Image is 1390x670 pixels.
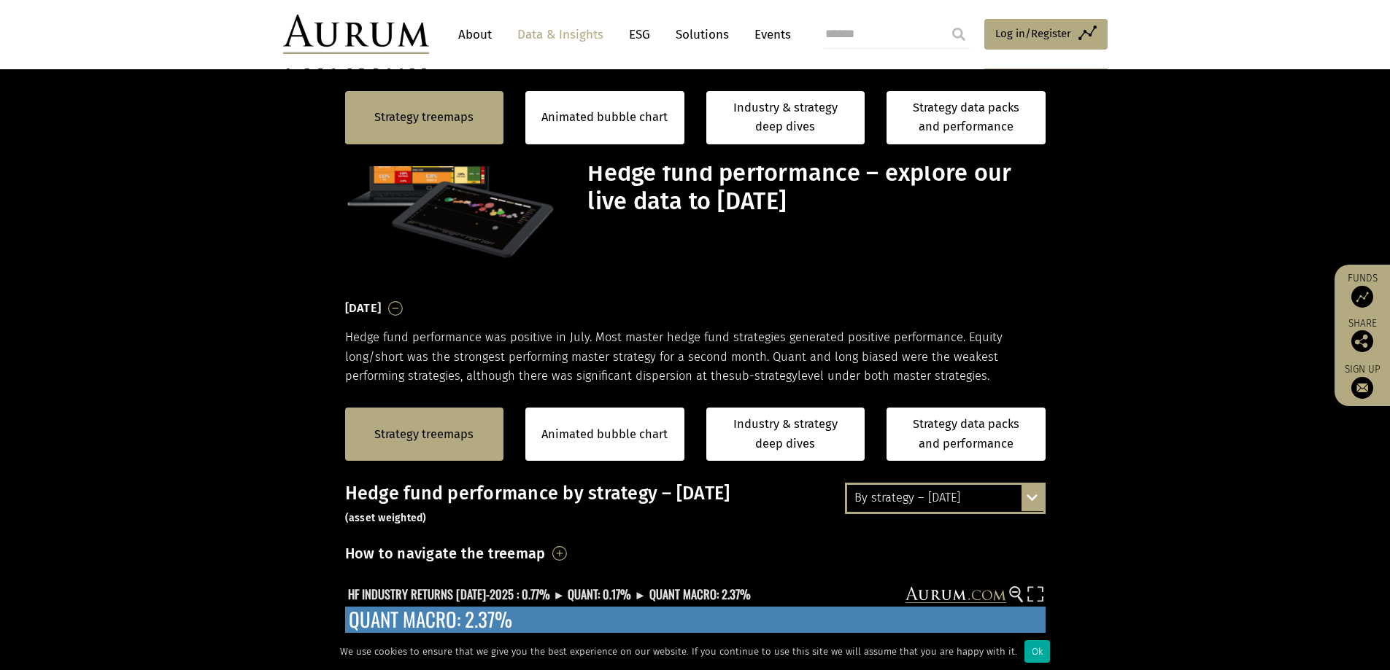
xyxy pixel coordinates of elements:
h3: [DATE] [345,297,382,319]
a: ESG [622,21,657,48]
div: Share [1342,319,1383,352]
a: Data & Insights [510,21,611,48]
span: sub-strategy [729,369,798,383]
a: Events [747,21,791,48]
span: Log in/Register [995,25,1071,42]
img: Aurum [283,15,429,54]
a: Solutions [668,21,736,48]
img: Share this post [1351,330,1373,352]
a: Log in/Register [984,19,1108,50]
a: Strategy data packs and performance [887,91,1046,144]
div: By strategy – [DATE] [847,485,1043,511]
h3: How to navigate the treemap [345,541,546,566]
a: Strategy data packs and performance [887,408,1046,461]
img: Access Funds [1351,286,1373,308]
div: Ok [1024,640,1050,663]
a: Strategy treemaps [374,425,474,444]
a: Sign up [1342,363,1383,399]
h3: Hedge fund performance by strategy – [DATE] [345,483,1046,526]
a: Industry & strategy deep dives [706,91,865,144]
a: About [451,21,499,48]
img: Sign up to our newsletter [1351,377,1373,399]
input: Submit [944,20,973,49]
h1: Hedge fund performance – explore our live data to [DATE] [587,159,1041,216]
a: Animated bubble chart [541,108,668,127]
a: Industry & strategy deep dives [706,408,865,461]
p: Hedge fund performance was positive in July. Most master hedge fund strategies generated positive... [345,328,1046,386]
a: Funds [1342,272,1383,308]
a: Strategy treemaps [374,108,474,127]
small: (asset weighted) [345,512,427,524]
a: Animated bubble chart [541,425,668,444]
